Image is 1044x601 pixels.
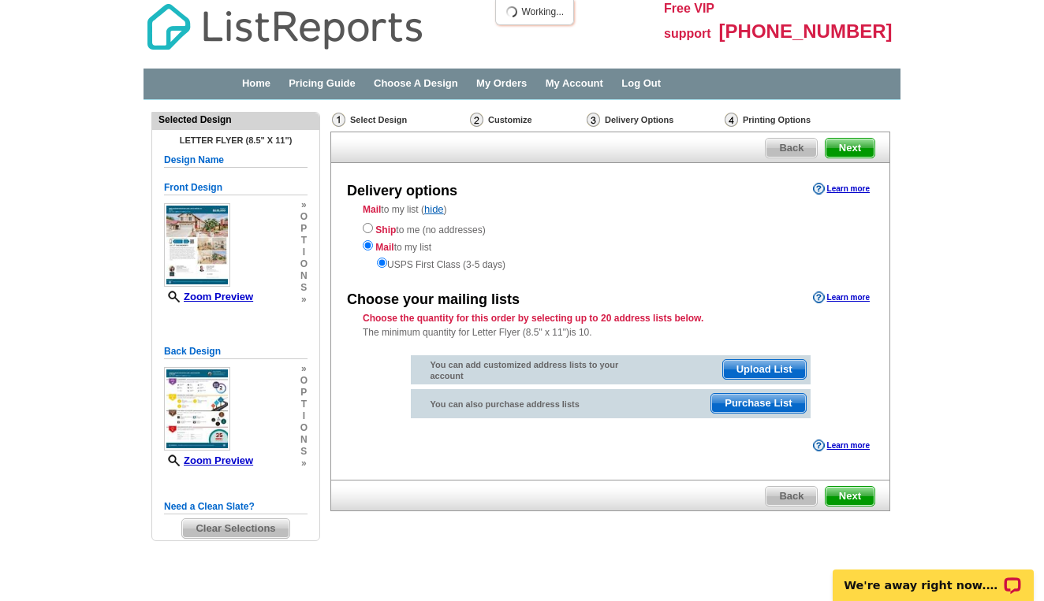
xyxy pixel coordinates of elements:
h4: Letter Flyer (8.5" x 11") [164,135,308,145]
a: Back [765,486,818,506]
a: My Account [546,77,603,89]
span: » [300,458,308,469]
strong: Mail [363,204,381,215]
img: Select Design [332,113,345,127]
img: small-thumb.jpg [164,367,230,451]
div: Delivery Options [585,112,723,132]
a: Learn more [813,440,870,452]
div: Printing Options [723,112,863,128]
span: p [300,223,308,235]
div: Choose your mailing lists [347,290,520,310]
h5: Front Design [164,180,308,195]
span: o [300,375,308,387]
a: Log Out [621,77,661,89]
a: Zoom Preview [164,291,253,302]
span: n [300,434,308,446]
a: Choose A Design [374,77,458,89]
a: hide [424,203,444,215]
img: small-thumb.jpg [164,203,230,287]
img: Printing Options & Summary [725,113,738,127]
div: You can add customized address lists to your account [411,355,639,385]
span: p [300,387,308,399]
span: t [300,399,308,410]
span: o [300,258,308,270]
div: to my list ( ) [331,202,889,272]
div: Selected Design [152,113,319,127]
span: t [300,235,308,247]
span: Upload List [723,360,806,379]
span: » [300,294,308,306]
h5: Back Design [164,344,308,359]
span: Free VIP support [664,2,714,40]
div: Customize [468,112,585,128]
a: Learn more [813,291,870,304]
span: o [300,211,308,223]
strong: Ship [375,224,396,236]
span: i [300,410,308,422]
span: Purchase List [711,394,805,413]
a: Learn more [813,183,870,195]
a: Pricing Guide [289,77,356,89]
span: Back [766,487,817,506]
img: Customize [470,113,483,127]
div: to me (no addresses) to my list [363,220,858,272]
span: » [300,199,308,211]
span: o [300,422,308,434]
span: Next [826,139,874,158]
h5: Design Name [164,153,308,168]
iframe: LiveChat chat widget [822,551,1044,601]
strong: Mail [375,242,393,253]
span: s [300,282,308,294]
span: Next [826,487,874,506]
h5: Need a Clean Slate? [164,499,308,514]
a: Back [765,138,818,158]
span: » [300,363,308,375]
a: Zoom Preview [164,454,253,466]
span: s [300,446,308,458]
span: [PHONE_NUMBER] [719,20,893,42]
a: Home [242,77,270,89]
img: loading... [505,6,518,18]
span: Clear Selections [182,519,289,538]
div: Delivery options [347,181,457,202]
span: n [300,270,308,282]
div: USPS First Class (3-5 days) [363,254,858,272]
a: My Orders [476,77,527,89]
strong: Choose the quantity for this order by selecting up to 20 address lists below. [363,313,703,324]
span: i [300,247,308,258]
div: The minimum quantity for Letter Flyer (8.5" x 11")is 10. [331,311,889,339]
div: Select Design [330,112,468,132]
span: Back [766,139,817,158]
div: You can also purchase address lists [411,389,639,414]
img: Delivery Options [587,113,600,127]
